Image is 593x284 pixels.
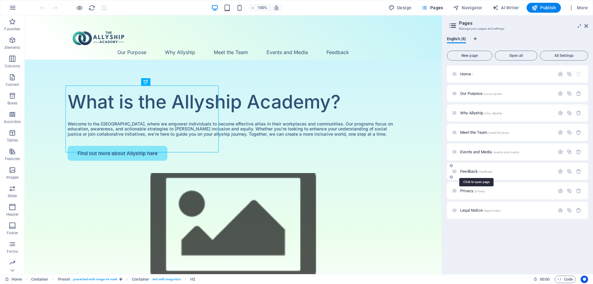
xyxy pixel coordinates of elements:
[567,169,572,174] div: Duplicate
[421,5,443,11] span: Pages
[478,170,492,173] span: /feedback
[5,156,20,161] p: Features
[458,72,555,76] div: Home/
[576,91,581,96] div: Remove
[558,71,563,77] div: Settings
[533,276,550,283] h6: Session time
[567,149,572,155] div: Duplicate
[567,208,572,213] div: Duplicate
[460,130,509,135] span: Click to open page
[7,231,18,235] p: Footer
[274,5,279,11] i: On resize automatically adjust zoom level to fit chosen device.
[540,51,588,61] button: All Settings
[458,91,555,95] div: Our Purpose/our-purpose
[458,111,555,115] div: Why Allyship/why-allyship
[460,169,492,174] span: Feedback
[483,92,502,95] span: /our-purpose
[483,209,501,212] span: /legal-notice
[540,276,549,283] span: 00 00
[447,36,588,48] div: Language Tabs
[447,51,492,61] button: New page
[7,138,18,143] p: Tables
[474,189,485,193] span: /privacy
[576,71,581,77] div: The startpage cannot be deleted
[492,5,519,11] span: AI Writer
[190,276,195,283] span: Click to select. Double-click to edit
[558,188,563,193] div: Settings
[58,276,70,283] span: Click to select. Double-click to edit
[5,276,22,283] a: Click to cancel selection. Double-click to open Pages
[386,3,414,13] div: Design (Ctrl+Alt+Y)
[555,276,576,283] button: Code
[490,3,522,13] button: AI Writer
[495,51,537,61] button: Open all
[31,276,48,283] span: Click to select. Double-click to edit
[460,208,500,213] span: Click to open page
[544,277,545,282] span: :
[458,130,555,134] div: Meet the Team/meet-the-team
[453,5,482,11] span: Navigator
[31,276,196,283] nav: breadcrumb
[447,35,466,44] span: English (8)
[566,3,590,13] button: More
[576,188,581,193] div: Remove
[567,71,572,77] div: Duplicate
[4,27,20,32] p: Favorites
[567,188,572,193] div: Duplicate
[576,169,581,174] div: Remove
[532,5,556,11] span: Publish
[488,131,509,134] span: /meet-the-team
[558,169,563,174] div: Settings
[132,276,149,283] span: Click to select. Double-click to edit
[460,72,473,76] span: Click to open page
[460,91,502,96] span: Click to open page
[88,4,95,11] i: Reload page
[558,110,563,116] div: Settings
[576,208,581,213] div: Remove
[543,54,585,57] span: All Settings
[558,91,563,96] div: Settings
[386,3,414,13] button: Design
[248,4,270,11] button: 100%
[72,276,117,283] span: . preset-text-with-image-v4-meet
[389,5,412,11] span: Design
[498,54,535,57] span: Open all
[419,3,445,13] button: Pages
[458,189,555,193] div: Privacy/privacy
[484,112,503,115] span: /why-allyship
[581,276,588,283] button: Usercentrics
[76,4,83,11] button: Click here to leave preview mode and continue editing
[460,189,485,193] span: Click to open page
[458,208,555,212] div: Legal Notice/legal-notice
[5,64,20,69] p: Columns
[8,193,17,198] p: Slider
[567,130,572,135] div: Duplicate
[576,130,581,135] div: Remove
[120,278,122,281] i: This element is a customizable preset
[558,208,563,213] div: Settings
[459,20,588,26] h2: Pages
[450,54,490,57] span: New page
[458,169,555,173] div: Feedback/feedback
[7,249,18,254] p: Forms
[567,110,572,116] div: Duplicate
[6,175,19,180] p: Images
[460,111,502,115] span: Click to open page
[492,150,519,154] span: /events-and-media
[152,276,181,283] span: . text-with-image-box
[558,130,563,135] div: Settings
[4,119,21,124] p: Accordion
[558,149,563,155] div: Settings
[567,91,572,96] div: Duplicate
[460,150,519,154] span: Click to open page
[458,150,555,154] div: Events and Media/events-and-media
[472,73,473,76] span: /
[576,110,581,116] div: Remove
[258,4,267,11] h6: 100%
[576,149,581,155] div: Remove
[6,82,19,87] p: Content
[88,4,95,11] button: reload
[6,212,19,217] p: Header
[568,5,588,11] span: More
[459,26,576,32] h3: Manage your pages and settings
